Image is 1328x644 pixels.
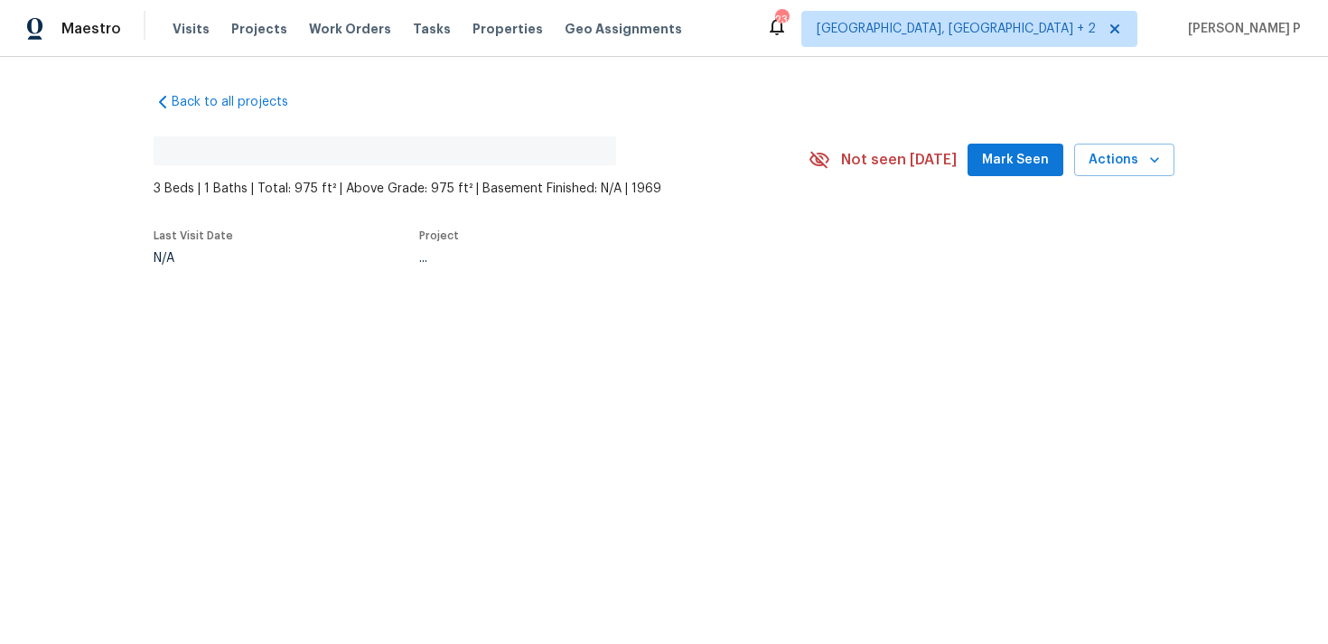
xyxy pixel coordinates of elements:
[841,151,957,169] span: Not seen [DATE]
[61,20,121,38] span: Maestro
[413,23,451,35] span: Tasks
[982,149,1049,172] span: Mark Seen
[565,20,682,38] span: Geo Assignments
[419,252,766,265] div: ...
[968,144,1063,177] button: Mark Seen
[419,230,459,241] span: Project
[231,20,287,38] span: Projects
[1089,149,1160,172] span: Actions
[1181,20,1301,38] span: [PERSON_NAME] P
[154,252,233,265] div: N/A
[472,20,543,38] span: Properties
[817,20,1096,38] span: [GEOGRAPHIC_DATA], [GEOGRAPHIC_DATA] + 2
[173,20,210,38] span: Visits
[775,11,788,29] div: 23
[1074,144,1174,177] button: Actions
[154,93,327,111] a: Back to all projects
[309,20,391,38] span: Work Orders
[154,180,809,198] span: 3 Beds | 1 Baths | Total: 975 ft² | Above Grade: 975 ft² | Basement Finished: N/A | 1969
[154,230,233,241] span: Last Visit Date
